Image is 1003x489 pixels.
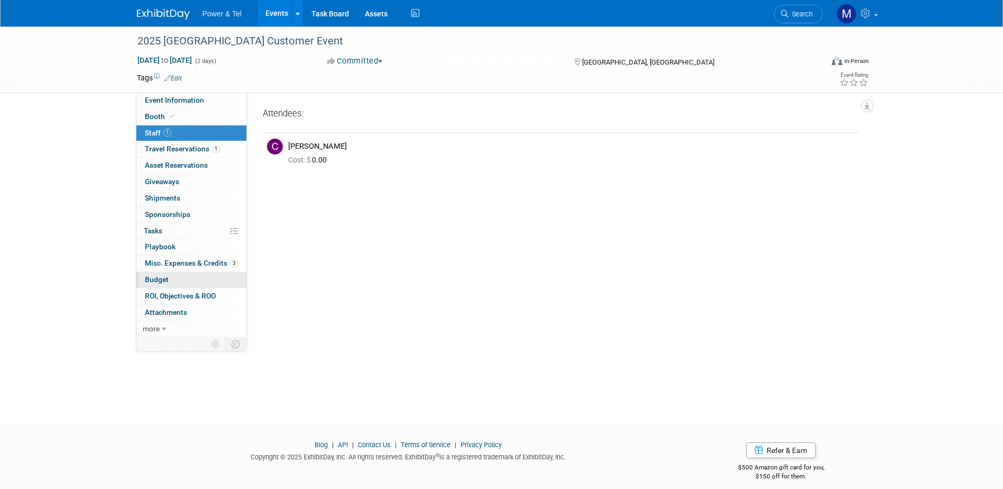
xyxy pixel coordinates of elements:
span: Event Information [145,96,204,104]
a: Travel Reservations1 [136,141,246,157]
span: Tasks [144,227,162,235]
div: 2025 [GEOGRAPHIC_DATA] Customer Event [134,32,807,51]
a: Tasks [136,223,246,239]
span: Shipments [145,194,180,202]
span: Misc. Expenses & Credits [145,259,238,267]
span: 1 [212,145,220,153]
span: Budget [145,275,169,284]
span: Search [788,10,813,18]
div: Copyright © 2025 ExhibitDay, Inc. All rights reserved. ExhibitDay is a registered trademark of Ex... [137,450,680,462]
td: Toggle Event Tabs [225,337,246,351]
a: Refer & Earn [746,442,816,458]
img: ExhibitDay [137,9,190,20]
span: [DATE] [DATE] [137,56,192,65]
div: In-Person [844,57,869,65]
span: to [160,56,170,65]
span: more [143,324,160,333]
a: Misc. Expenses & Credits3 [136,256,246,271]
i: Booth reservation complete [170,113,175,119]
span: 1 [163,129,171,137]
a: Budget [136,272,246,288]
span: Asset Reservations [145,161,208,169]
a: API [338,441,348,449]
a: Privacy Policy [461,441,502,449]
span: Giveaways [145,177,179,186]
span: | [329,441,336,449]
a: Giveaways [136,174,246,190]
a: Terms of Service [401,441,450,449]
div: $150 off for them. [696,472,867,481]
span: Power & Tel [203,10,242,18]
span: | [452,441,459,449]
span: Staff [145,129,171,137]
span: Sponsorships [145,210,190,219]
div: $500 Amazon gift card for you, [696,456,867,481]
a: Playbook [136,239,246,255]
a: Event Information [136,93,246,108]
a: Blog [315,441,328,449]
a: more [136,321,246,337]
span: | [392,441,399,449]
td: Tags [137,73,182,83]
span: | [349,441,356,449]
span: Travel Reservations [145,144,220,153]
button: Committed [324,56,387,67]
span: Booth [145,112,177,121]
span: 3 [230,259,238,267]
div: Attendees: [263,107,859,121]
a: Asset Reservations [136,158,246,174]
a: Attachments [136,305,246,321]
div: [PERSON_NAME] [288,141,854,151]
span: Playbook [145,242,176,251]
div: Event Rating [840,73,868,78]
a: Edit [164,75,182,82]
img: C.jpg [267,139,283,155]
img: Format-Inperson.png [832,57,842,65]
span: Attachments [145,308,187,316]
a: ROI, Objectives & ROO [136,288,246,304]
span: [GEOGRAPHIC_DATA], [GEOGRAPHIC_DATA] [582,58,714,66]
img: Michael Mackeben [836,4,857,24]
a: Staff1 [136,125,246,141]
td: Personalize Event Tab Strip [207,337,225,351]
span: ROI, Objectives & ROO [145,292,216,300]
span: (2 days) [194,58,216,65]
a: Shipments [136,191,246,206]
span: 0.00 [288,156,331,164]
a: Search [774,5,823,23]
a: Contact Us [358,441,391,449]
div: Event Format [760,55,869,71]
span: Cost: $ [288,156,312,164]
sup: ® [436,452,439,458]
a: Booth [136,109,246,125]
a: Sponsorships [136,207,246,223]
